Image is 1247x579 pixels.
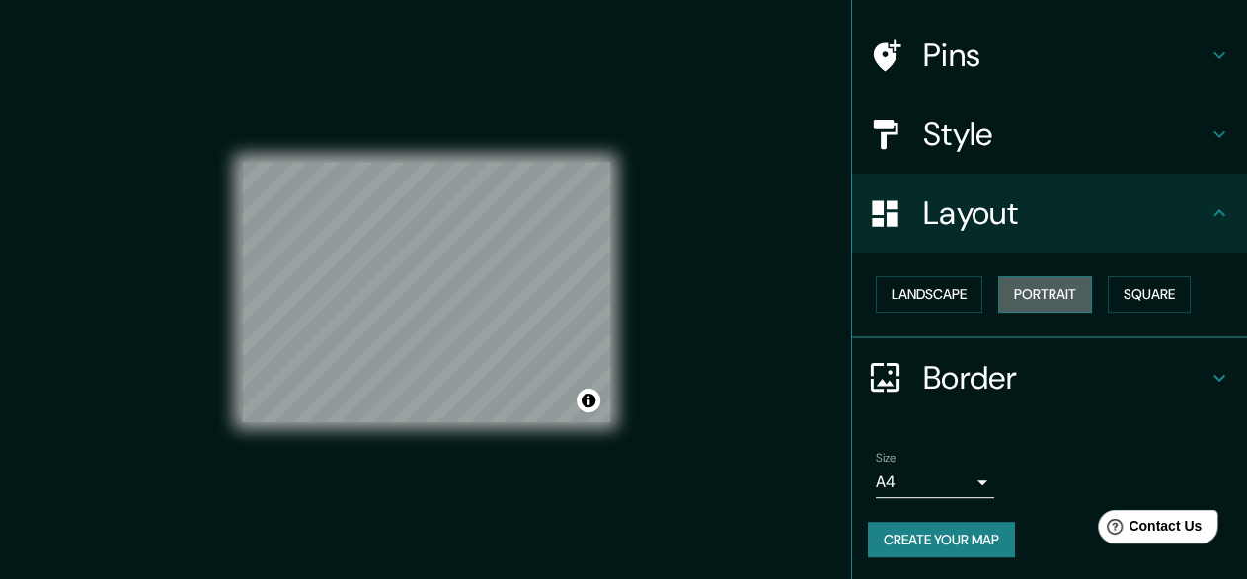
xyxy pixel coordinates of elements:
div: Style [852,95,1247,174]
iframe: Help widget launcher [1071,502,1225,557]
h4: Layout [923,193,1208,233]
div: Border [852,338,1247,417]
h4: Style [923,114,1208,154]
h4: Pins [923,36,1208,75]
button: Create your map [868,522,1015,558]
div: Pins [852,16,1247,95]
button: Square [1108,276,1191,313]
div: Layout [852,174,1247,253]
canvas: Map [242,162,610,422]
button: Portrait [998,276,1092,313]
label: Size [876,449,896,466]
button: Landscape [876,276,982,313]
h4: Border [923,358,1208,398]
button: Toggle attribution [577,389,600,412]
div: A4 [876,467,994,498]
